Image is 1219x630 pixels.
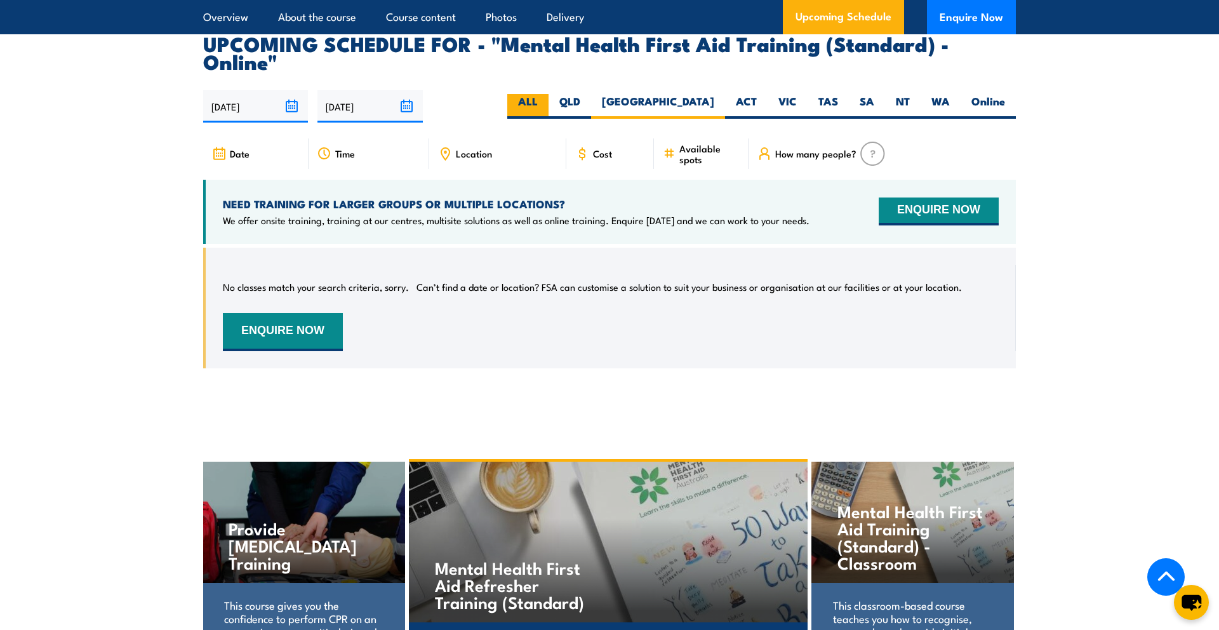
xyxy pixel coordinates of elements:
span: Date [230,148,250,159]
label: TAS [808,94,849,119]
label: Online [961,94,1016,119]
p: No classes match your search criteria, sorry. [223,281,409,293]
span: Location [456,148,492,159]
span: Available spots [679,143,740,164]
input: To date [317,90,422,123]
p: Can’t find a date or location? FSA can customise a solution to suit your business or organisation... [416,281,962,293]
h4: Provide [MEDICAL_DATA] Training [229,519,379,571]
button: chat-button [1174,585,1209,620]
h4: Mental Health First Aid Training (Standard) - Classroom [837,502,988,571]
label: SA [849,94,885,119]
label: ACT [725,94,768,119]
h4: Mental Health First Aid Refresher Training (Standard) [435,559,584,610]
input: From date [203,90,308,123]
span: How many people? [775,148,856,159]
label: NT [885,94,921,119]
label: WA [921,94,961,119]
span: Cost [593,148,612,159]
p: We offer onsite training, training at our centres, multisite solutions as well as online training... [223,214,809,227]
h2: UPCOMING SCHEDULE FOR - "Mental Health First Aid Training (Standard) - Online" [203,34,1016,70]
button: ENQUIRE NOW [223,313,343,351]
h4: NEED TRAINING FOR LARGER GROUPS OR MULTIPLE LOCATIONS? [223,197,809,211]
label: VIC [768,94,808,119]
button: ENQUIRE NOW [879,198,999,225]
label: QLD [549,94,591,119]
label: ALL [507,94,549,119]
span: Time [335,148,355,159]
label: [GEOGRAPHIC_DATA] [591,94,725,119]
